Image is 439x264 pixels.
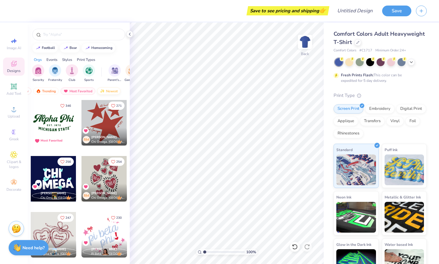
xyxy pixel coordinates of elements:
div: Save to see pricing and shipping [248,6,328,15]
img: Sports Image [85,67,93,74]
span: Sports [84,78,94,82]
div: Trending [33,87,59,95]
img: Puff Ink [385,154,424,185]
button: filter button [48,64,62,82]
div: Print Type [334,92,427,99]
span: 256 [65,160,71,163]
button: Like [108,158,125,166]
button: football [32,43,58,53]
button: bear [60,43,80,53]
div: filter for Sports [83,64,95,82]
img: Club Image [69,67,75,74]
span: Greek [9,137,19,142]
span: Neon Ink [336,194,351,200]
span: Chi Omega, [GEOGRAPHIC_DATA][US_STATE] [41,196,74,200]
span: Sorority [33,78,44,82]
span: Water based Ink [385,241,413,248]
span: Image AI [7,46,21,50]
div: bear [69,46,77,50]
span: Chi Omega, [GEOGRAPHIC_DATA] [91,140,125,144]
span: Upload [8,114,20,119]
span: Club [69,78,75,82]
span: Fraternity [48,78,62,82]
span: Minimum Order: 24 + [375,48,406,53]
img: newest.gif [100,89,105,93]
span: Glow in the Dark Ink [336,241,371,248]
button: Like [108,102,125,110]
span: Metallic & Glitter Ink [385,194,421,200]
div: Embroidery [365,104,394,114]
button: filter button [32,64,44,82]
img: Neon Ink [336,202,376,233]
img: trending.gif [36,89,41,93]
div: Back [301,51,309,57]
strong: Fresh Prints Flash: [341,73,374,78]
div: filter for Fraternity [48,64,62,82]
div: football [42,46,55,50]
button: Like [57,214,74,222]
div: Events [46,57,57,62]
span: Comfort Colors [334,48,356,53]
div: Newest [97,87,121,95]
div: Most Favorited [41,138,62,143]
div: This color can be expedited for 5 day delivery. [341,72,417,83]
div: filter for Parent's Weekend [108,64,122,82]
img: trend_line.gif [36,46,41,50]
img: Back [299,36,311,48]
div: Print Types [77,57,95,62]
span: Standard [336,146,353,153]
strong: Need help? [22,245,45,251]
div: Screen Print [334,104,363,114]
button: homecoming [82,43,115,53]
span: [PERSON_NAME] [91,191,117,195]
span: [PERSON_NAME] [91,247,117,251]
input: Untitled Design [332,5,378,17]
img: trend_line.gif [63,46,68,50]
img: Standard [336,154,376,185]
img: Fraternity Image [52,67,58,74]
button: filter button [125,64,139,82]
div: Vinyl [386,117,404,126]
span: Designs [7,68,21,73]
span: Parent's Weekend [108,78,122,82]
span: Sigma Kappa, [GEOGRAPHIC_DATA] [41,252,74,256]
span: 👉 [319,7,326,14]
span: Game Day [125,78,139,82]
button: filter button [66,64,78,82]
span: Pi Beta Phi, [GEOGRAPHIC_DATA][US_STATE] [91,252,125,256]
button: Like [57,158,74,166]
span: 247 [65,216,71,219]
span: Add Text [6,91,21,96]
div: filter for Club [66,64,78,82]
span: [PERSON_NAME] [91,135,117,139]
span: [PERSON_NAME] [41,247,66,251]
img: Sorority Image [35,67,42,74]
span: Decorate [6,187,21,192]
button: Like [57,102,74,110]
span: 271 [116,104,122,107]
span: 346 [65,104,71,107]
div: Transfers [360,117,385,126]
img: Metallic & Glitter Ink [385,202,424,233]
div: Orgs [34,57,42,62]
div: RM [83,192,90,199]
div: Styles [62,57,72,62]
img: Parent's Weekend Image [111,67,118,74]
img: most_fav.gif [63,89,68,93]
button: Like [108,214,125,222]
div: Applique [334,117,358,126]
img: Game Day Image [128,67,135,74]
span: 254 [116,160,122,163]
div: RM [83,136,90,143]
div: Digital Print [396,104,426,114]
button: filter button [108,64,122,82]
button: filter button [83,64,95,82]
div: Most Favorited [61,87,95,95]
div: Foil [405,117,420,126]
span: [PERSON_NAME] [41,191,66,195]
div: filter for Game Day [125,64,139,82]
span: Chi Omega, [GEOGRAPHIC_DATA] [91,196,125,200]
div: homecoming [91,46,113,50]
span: Clipart & logos [3,159,25,169]
div: filter for Sorority [32,64,44,82]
